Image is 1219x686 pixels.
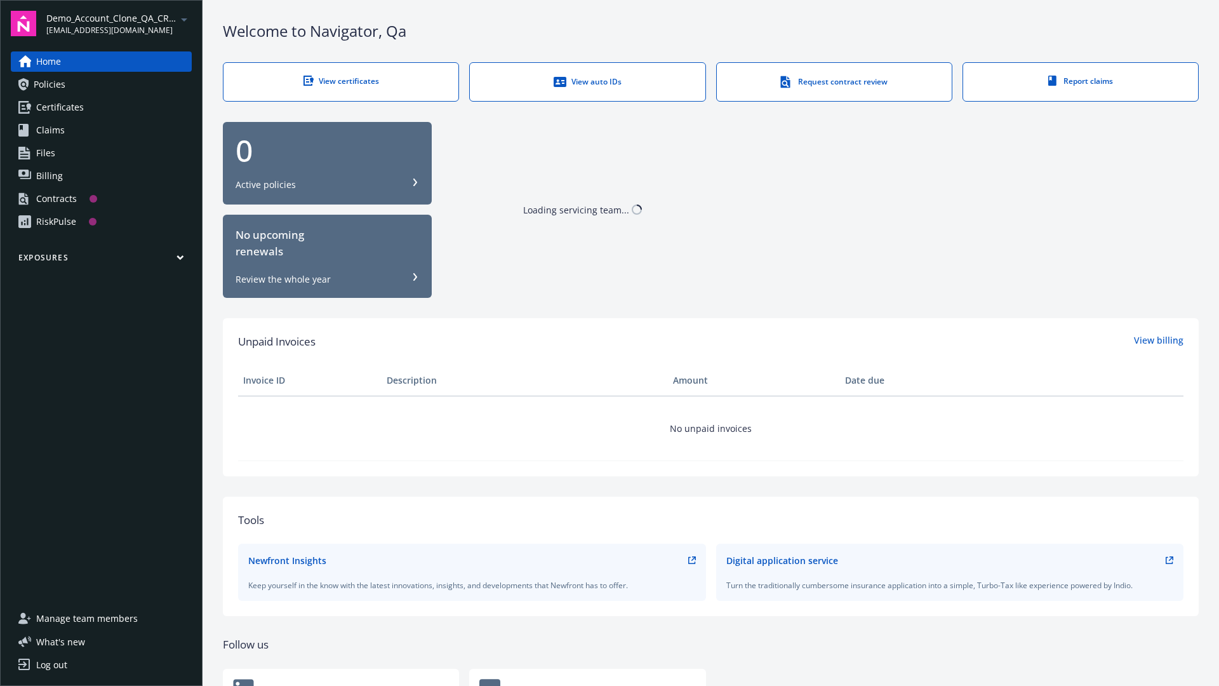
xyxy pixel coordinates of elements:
span: Demo_Account_Clone_QA_CR_Tests_Prospect [46,11,177,25]
td: No unpaid invoices [238,396,1183,461]
div: View auto IDs [495,76,679,88]
th: Invoice ID [238,365,382,396]
span: What ' s new [36,635,85,649]
div: Loading servicing team... [523,203,629,217]
div: Welcome to Navigator , Qa [223,20,1199,42]
div: Review the whole year [236,273,331,286]
div: Active policies [236,178,296,191]
div: Request contract review [742,76,926,88]
button: Demo_Account_Clone_QA_CR_Tests_Prospect[EMAIL_ADDRESS][DOMAIN_NAME]arrowDropDown [46,11,192,36]
th: Amount [668,365,840,396]
a: View billing [1134,333,1183,350]
div: Log out [36,655,67,675]
button: Exposures [11,252,192,268]
a: Manage team members [11,609,192,629]
a: Claims [11,120,192,140]
img: navigator-logo.svg [11,11,36,36]
div: Report claims [989,76,1173,86]
span: Files [36,143,55,163]
span: Home [36,51,61,72]
a: Report claims [963,62,1199,102]
div: Keep yourself in the know with the latest innovations, insights, and developments that Newfront h... [248,580,696,591]
a: Billing [11,166,192,186]
a: View certificates [223,62,459,102]
div: Newfront Insights [248,554,326,567]
div: Contracts [36,189,77,209]
span: Certificates [36,97,84,118]
span: Unpaid Invoices [238,333,316,350]
a: arrowDropDown [177,11,192,27]
div: 0 [236,135,419,166]
a: Contracts [11,189,192,209]
a: Files [11,143,192,163]
a: Certificates [11,97,192,118]
a: Home [11,51,192,72]
button: What's new [11,635,105,649]
div: Tools [238,512,1183,528]
span: Claims [36,120,65,140]
a: Policies [11,74,192,95]
div: View certificates [249,76,433,86]
th: Description [382,365,668,396]
div: Digital application service [726,554,838,567]
button: No upcomingrenewalsReview the whole year [223,215,432,298]
span: Manage team members [36,609,138,629]
a: View auto IDs [469,62,705,102]
a: RiskPulse [11,212,192,232]
span: [EMAIL_ADDRESS][DOMAIN_NAME] [46,25,177,36]
div: RiskPulse [36,212,76,232]
span: Billing [36,166,63,186]
div: Follow us [223,636,1199,653]
button: 0Active policies [223,122,432,205]
div: Turn the traditionally cumbersome insurance application into a simple, Turbo-Tax like experience ... [726,580,1174,591]
a: Request contract review [716,62,952,102]
th: Date due [840,365,983,396]
span: Policies [34,74,65,95]
div: No upcoming renewals [236,227,419,260]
